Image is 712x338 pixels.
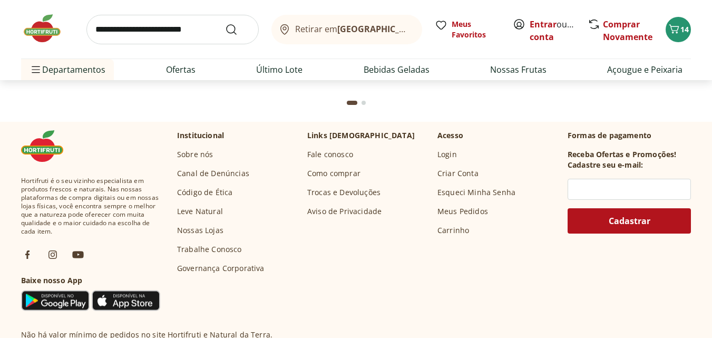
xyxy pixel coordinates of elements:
a: Carrinho [437,225,469,236]
a: Aviso de Privacidade [307,206,382,217]
span: Retirar em [295,24,412,34]
button: Go to page 2 from fs-carousel [359,90,368,115]
img: Google Play Icon [21,290,90,311]
button: Cadastrar [568,208,691,234]
p: Institucional [177,130,224,141]
a: Meus Favoritos [435,19,500,40]
a: Nossas Frutas [490,63,547,76]
a: Como comprar [307,168,360,179]
button: Submit Search [225,23,250,36]
span: Meus Favoritos [452,19,500,40]
p: Formas de pagamento [568,130,691,141]
span: Cadastrar [609,217,650,225]
span: ou [530,18,577,43]
a: Código de Ética [177,187,232,198]
a: Criar Conta [437,168,479,179]
a: Último Lote [256,63,303,76]
a: Açougue e Peixaria [607,63,682,76]
a: Trocas e Devoluções [307,187,381,198]
a: Nossas Lojas [177,225,223,236]
img: Hortifruti [21,130,74,162]
span: 14 [680,24,689,34]
a: Ofertas [166,63,196,76]
a: Leve Natural [177,206,223,217]
a: Bebidas Geladas [364,63,430,76]
button: Current page from fs-carousel [345,90,359,115]
a: Fale conosco [307,149,353,160]
a: Canal de Denúncias [177,168,249,179]
img: App Store Icon [92,290,160,311]
a: Esqueci Minha Senha [437,187,515,198]
img: Hortifruti [21,13,74,44]
a: Governança Corporativa [177,263,265,274]
button: Retirar em[GEOGRAPHIC_DATA]/[GEOGRAPHIC_DATA] [271,15,422,44]
a: Sobre nós [177,149,213,160]
span: Departamentos [30,57,105,82]
img: ytb [72,248,84,261]
span: Hortifruti é o seu vizinho especialista em produtos frescos e naturais. Nas nossas plataformas de... [21,177,160,236]
a: Comprar Novamente [603,18,652,43]
button: Menu [30,57,42,82]
button: Carrinho [666,17,691,42]
a: Criar conta [530,18,588,43]
h3: Receba Ofertas e Promoções! [568,149,676,160]
p: Links [DEMOGRAPHIC_DATA] [307,130,415,141]
input: search [86,15,259,44]
img: ig [46,248,59,261]
a: Meus Pedidos [437,206,488,217]
h3: Cadastre seu e-mail: [568,160,643,170]
img: fb [21,248,34,261]
b: [GEOGRAPHIC_DATA]/[GEOGRAPHIC_DATA] [337,23,515,35]
a: Login [437,149,457,160]
h3: Baixe nosso App [21,275,160,286]
p: Acesso [437,130,463,141]
a: Trabalhe Conosco [177,244,242,255]
a: Entrar [530,18,557,30]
